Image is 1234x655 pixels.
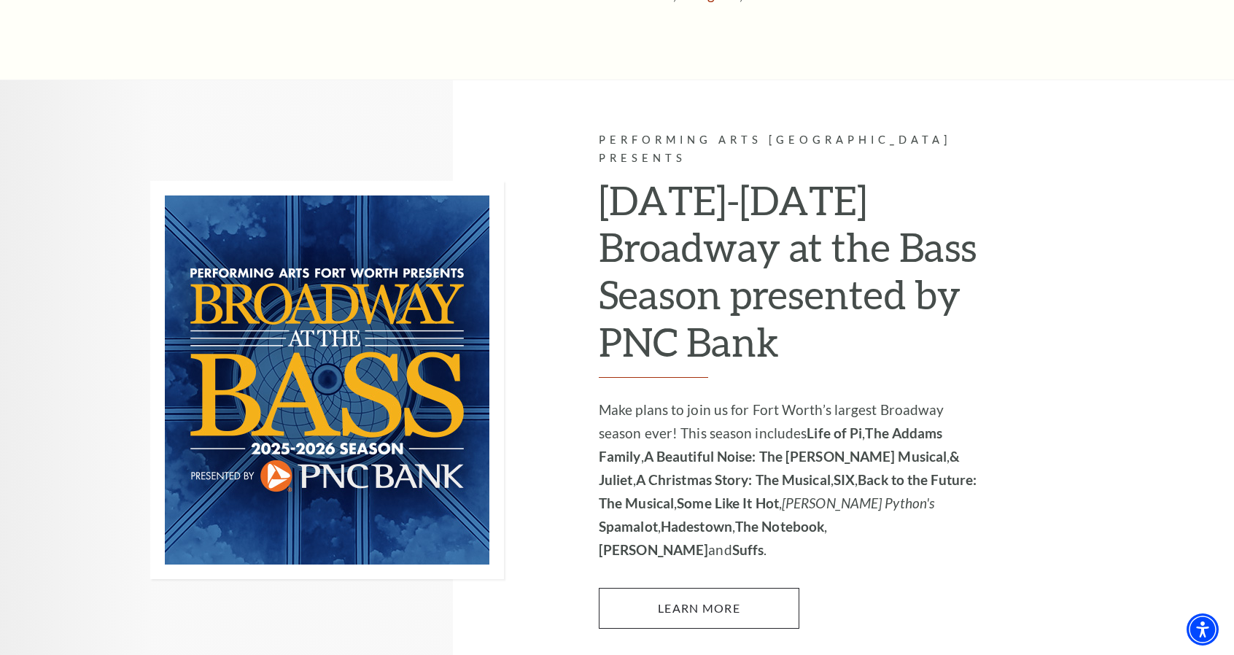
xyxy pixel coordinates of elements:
[599,518,658,535] strong: Spamalot
[732,541,764,558] strong: Suffs
[834,471,855,488] strong: SIX
[735,518,824,535] strong: The Notebook
[599,131,989,168] p: Performing Arts [GEOGRAPHIC_DATA] Presents
[599,177,989,378] h2: [DATE]-[DATE] Broadway at the Bass Season presented by PNC Bank
[1187,613,1219,646] div: Accessibility Menu
[599,588,799,629] a: Learn More 2025-2026 Broadway at the Bass Season presented by PNC Bank
[599,448,960,488] strong: & Juliet
[599,541,708,558] strong: [PERSON_NAME]
[599,398,989,562] p: Make plans to join us for Fort Worth’s largest Broadway season ever! This season includes , , , ,...
[599,471,977,511] strong: Back to the Future: The Musical
[150,181,504,579] img: Performing Arts Fort Worth Presents
[636,471,831,488] strong: A Christmas Story: The Musical
[677,495,779,511] strong: Some Like It Hot
[599,425,942,465] strong: The Addams Family
[644,448,947,465] strong: A Beautiful Noise: The [PERSON_NAME] Musical
[782,495,934,511] em: [PERSON_NAME] Python's
[807,425,862,441] strong: Life of Pi
[661,518,732,535] strong: Hadestown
